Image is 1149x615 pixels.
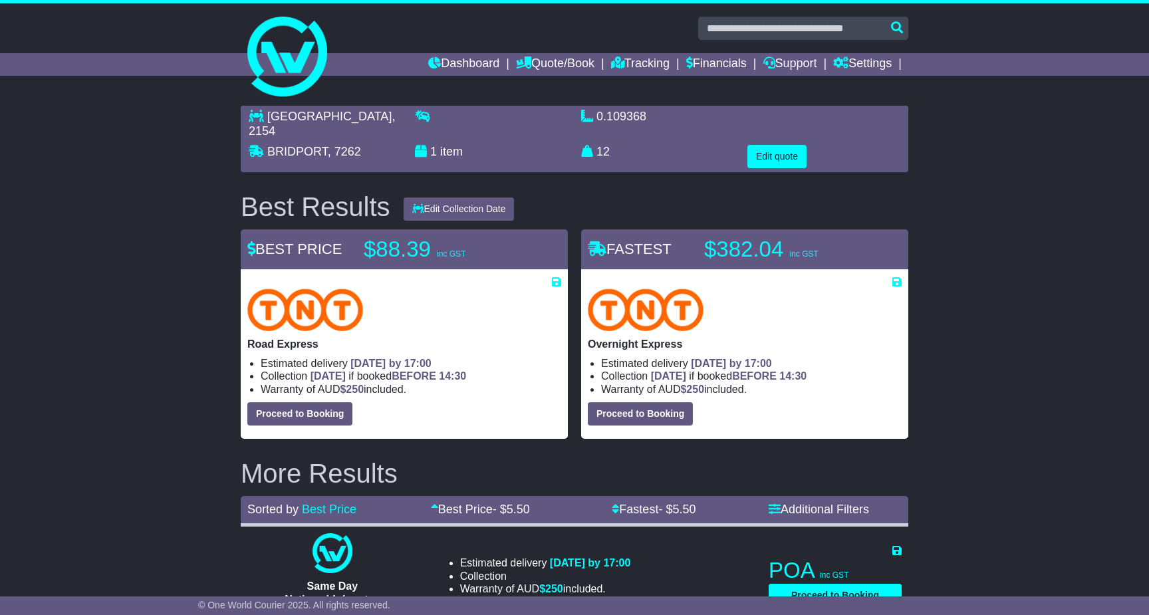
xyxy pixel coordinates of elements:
[516,53,594,76] a: Quote/Book
[261,370,561,382] li: Collection
[328,145,361,158] span: , 7262
[439,370,466,382] span: 14:30
[311,370,346,382] span: [DATE]
[596,110,646,123] span: 0.109368
[340,384,364,395] span: $
[404,197,515,221] button: Edit Collection Date
[704,236,870,263] p: $382.04
[350,358,432,369] span: [DATE] by 17:00
[779,370,807,382] span: 14:30
[833,53,892,76] a: Settings
[789,249,818,259] span: inc GST
[539,583,563,594] span: $
[198,600,390,610] span: © One World Courier 2025. All rights reserved.
[493,503,530,516] span: - $
[680,384,704,395] span: $
[672,503,696,516] span: 5.50
[820,570,848,580] span: inc GST
[686,384,704,395] span: 250
[747,145,807,168] button: Edit quote
[311,370,466,382] span: if booked
[611,53,670,76] a: Tracking
[588,402,693,426] button: Proceed to Booking
[267,145,328,158] span: BRIDPORT
[460,582,631,595] li: Warranty of AUD included.
[588,241,672,257] span: FASTEST
[507,503,530,516] span: 5.50
[686,53,747,76] a: Financials
[430,145,437,158] span: 1
[247,241,342,257] span: BEST PRICE
[601,357,902,370] li: Estimated delivery
[247,338,561,350] p: Road Express
[460,556,631,569] li: Estimated delivery
[261,357,561,370] li: Estimated delivery
[302,503,356,516] a: Best Price
[658,503,696,516] span: - $
[364,236,530,263] p: $88.39
[241,459,908,488] h2: More Results
[234,192,397,221] div: Best Results
[247,402,352,426] button: Proceed to Booking
[769,557,902,584] p: POA
[428,53,499,76] a: Dashboard
[596,145,610,158] span: 12
[588,338,902,350] p: Overnight Express
[249,110,395,138] span: , 2154
[601,370,902,382] li: Collection
[769,584,902,607] button: Proceed to Booking
[651,370,686,382] span: [DATE]
[651,370,807,382] span: if booked
[247,503,299,516] span: Sorted by
[431,503,530,516] a: Best Price- $5.50
[769,503,869,516] a: Additional Filters
[550,557,631,568] span: [DATE] by 17:00
[763,53,817,76] a: Support
[267,110,392,123] span: [GEOGRAPHIC_DATA]
[545,583,563,594] span: 250
[588,289,703,331] img: TNT Domestic: Overnight Express
[732,370,777,382] span: BEFORE
[612,503,696,516] a: Fastest- $5.50
[601,383,902,396] li: Warranty of AUD included.
[392,370,436,382] span: BEFORE
[691,358,772,369] span: [DATE] by 17:00
[437,249,465,259] span: inc GST
[460,570,631,582] li: Collection
[440,145,463,158] span: item
[247,289,363,331] img: TNT Domestic: Road Express
[313,533,352,573] img: One World Courier: Same Day Nationwide(quotes take 0.5-1 hour)
[261,383,561,396] li: Warranty of AUD included.
[346,384,364,395] span: 250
